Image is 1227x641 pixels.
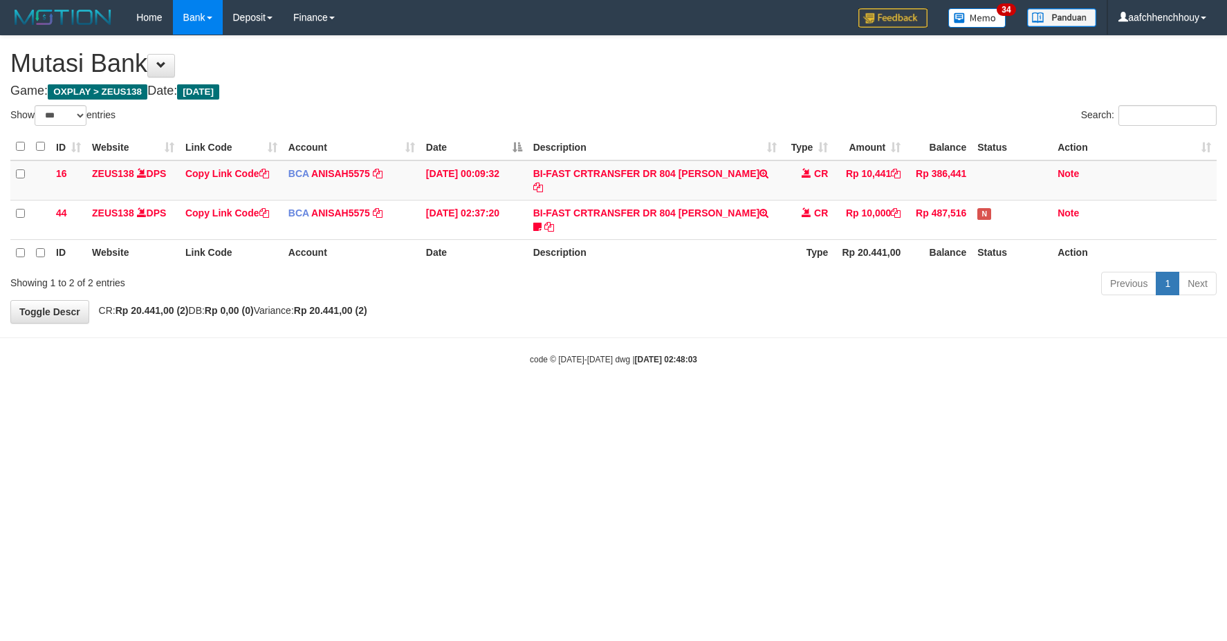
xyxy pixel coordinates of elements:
a: Copy Rp 10,441 to clipboard [891,168,901,179]
td: [DATE] 00:09:32 [421,160,528,201]
span: CR: DB: Variance: [92,305,367,316]
a: Note [1058,168,1079,179]
th: Status [972,133,1052,160]
a: Note [1058,207,1079,219]
strong: Rp 0,00 (0) [205,305,254,316]
th: Rp 20.441,00 [833,239,906,266]
div: Showing 1 to 2 of 2 entries [10,270,501,290]
strong: Rp 20.441,00 (2) [294,305,367,316]
h4: Game: Date: [10,84,1217,98]
a: ANISAH5575 [311,207,370,219]
th: Status [972,239,1052,266]
a: Next [1179,272,1217,295]
th: Action [1052,239,1217,266]
a: Copy BI-FAST CRTRANSFER DR 804 SUKARDI to clipboard [544,221,554,232]
img: MOTION_logo.png [10,7,116,28]
th: Account [283,239,421,266]
a: ZEUS138 [92,168,134,179]
a: ANISAH5575 [311,168,370,179]
strong: Rp 20.441,00 (2) [116,305,189,316]
span: 16 [56,168,67,179]
label: Search: [1081,105,1217,126]
th: Type: activate to sort column ascending [782,133,833,160]
a: ZEUS138 [92,207,134,219]
span: OXPLAY > ZEUS138 [48,84,147,100]
th: Balance [906,239,972,266]
span: CR [814,207,828,219]
td: BI-FAST CRTRANSFER DR 804 [PERSON_NAME] [528,160,783,201]
span: Has Note [977,208,991,220]
span: BCA [288,168,309,179]
a: Copy BI-FAST CRTRANSFER DR 804 AGUS SALIM to clipboard [533,182,543,193]
span: 34 [997,3,1015,16]
img: Feedback.jpg [858,8,928,28]
span: [DATE] [177,84,219,100]
a: Toggle Descr [10,300,89,324]
a: Copy ANISAH5575 to clipboard [373,207,382,219]
strong: [DATE] 02:48:03 [635,355,697,364]
th: Type [782,239,833,266]
img: Button%20Memo.svg [948,8,1006,28]
td: BI-FAST CRTRANSFER DR 804 [PERSON_NAME] [528,200,783,239]
td: DPS [86,160,180,201]
td: Rp 10,000 [833,200,906,239]
a: 1 [1156,272,1179,295]
th: Website [86,239,180,266]
a: Copy Link Code [185,207,269,219]
a: Copy Link Code [185,168,269,179]
td: DPS [86,200,180,239]
span: 44 [56,207,67,219]
a: Copy ANISAH5575 to clipboard [373,168,382,179]
a: Copy Rp 10,000 to clipboard [891,207,901,219]
img: panduan.png [1027,8,1096,27]
th: Description: activate to sort column ascending [528,133,783,160]
td: Rp 10,441 [833,160,906,201]
select: Showentries [35,105,86,126]
th: Website: activate to sort column ascending [86,133,180,160]
th: Balance [906,133,972,160]
th: ID: activate to sort column ascending [50,133,86,160]
label: Show entries [10,105,116,126]
th: Action: activate to sort column ascending [1052,133,1217,160]
h1: Mutasi Bank [10,50,1217,77]
th: Link Code [180,239,283,266]
th: Account: activate to sort column ascending [283,133,421,160]
input: Search: [1118,105,1217,126]
th: Amount: activate to sort column ascending [833,133,906,160]
th: Date: activate to sort column descending [421,133,528,160]
td: [DATE] 02:37:20 [421,200,528,239]
th: Link Code: activate to sort column ascending [180,133,283,160]
a: Previous [1101,272,1156,295]
small: code © [DATE]-[DATE] dwg | [530,355,697,364]
span: BCA [288,207,309,219]
td: Rp 386,441 [906,160,972,201]
span: CR [814,168,828,179]
th: ID [50,239,86,266]
th: Description [528,239,783,266]
td: Rp 487,516 [906,200,972,239]
th: Date [421,239,528,266]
